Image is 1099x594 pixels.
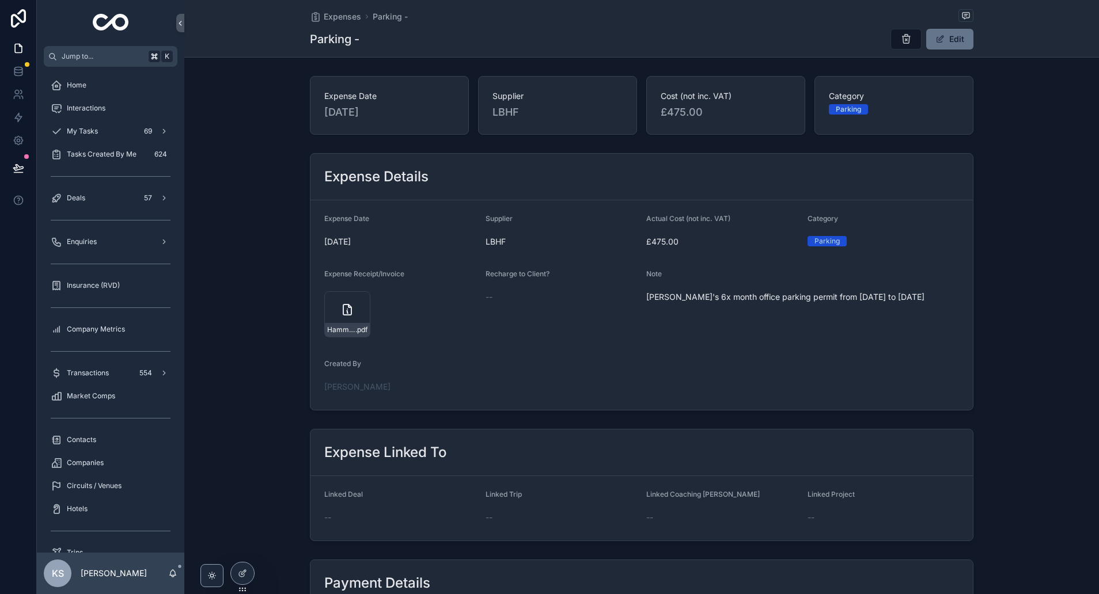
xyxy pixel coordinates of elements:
[67,368,109,378] span: Transactions
[44,75,177,96] a: Home
[324,269,404,278] span: Expense Receipt/Invoice
[67,458,104,467] span: Companies
[67,504,88,513] span: Hotels
[44,46,177,67] button: Jump to...K
[808,214,838,223] span: Category
[486,512,492,523] span: --
[355,325,367,334] span: .pdf
[67,391,115,401] span: Market Comps
[324,214,369,223] span: Expense Date
[310,31,359,47] h1: Parking -
[324,512,331,523] span: --
[67,435,96,444] span: Contacts
[324,90,454,102] span: Expense Date
[62,52,144,61] span: Jump to...
[67,237,97,246] span: Enquiries
[492,104,623,120] span: LBHF
[324,104,454,120] span: [DATE]
[67,325,125,334] span: Company Metrics
[52,566,64,580] span: KS
[44,275,177,296] a: Insurance (RVD)
[808,490,855,498] span: Linked Project
[324,443,447,462] h2: Expense Linked To
[67,104,105,113] span: Interactions
[324,381,391,393] a: [PERSON_NAME]
[67,193,85,203] span: Deals
[67,548,83,557] span: Trips
[44,542,177,563] a: Trips
[926,29,973,49] button: Edit
[324,574,430,592] h2: Payment Details
[141,124,156,138] div: 69
[67,150,137,159] span: Tasks Created By Me
[808,512,814,523] span: --
[829,90,959,102] span: Category
[646,490,760,498] span: Linked Coaching [PERSON_NAME]
[486,214,513,223] span: Supplier
[814,236,840,246] div: Parking
[324,490,363,498] span: Linked Deal
[661,104,791,120] span: £475.00
[44,452,177,473] a: Companies
[44,98,177,119] a: Interactions
[67,281,120,290] span: Insurance (RVD)
[44,121,177,142] a: My Tasks69
[37,67,184,553] div: scrollable content
[327,325,355,334] span: Hammersmith-&-Fulham-Council
[373,11,408,22] a: Parking -
[486,236,638,247] span: LBHF
[492,90,623,102] span: Supplier
[324,236,476,247] span: [DATE]
[151,147,170,161] div: 624
[44,144,177,165] a: Tasks Created By Me624
[44,475,177,496] a: Circuits / Venues
[44,498,177,519] a: Hotels
[486,490,522,498] span: Linked Trip
[646,512,653,523] span: --
[136,366,156,380] div: 554
[486,269,549,278] span: Recharge to Client?
[67,127,98,136] span: My Tasks
[44,188,177,208] a: Deals57
[44,319,177,340] a: Company Metrics
[486,291,492,303] span: --
[162,52,172,61] span: K
[646,236,798,247] span: £475.00
[67,481,122,490] span: Circuits / Venues
[324,11,361,22] span: Expenses
[44,429,177,450] a: Contacts
[324,359,361,368] span: Created By
[44,231,177,252] a: Enquiries
[310,11,361,22] a: Expenses
[141,191,156,205] div: 57
[44,363,177,383] a: Transactions554
[646,291,959,303] span: [PERSON_NAME]'s 6x month office parking permit from [DATE] to [DATE]
[324,167,429,186] h2: Expense Details
[81,568,147,579] p: [PERSON_NAME]
[67,81,86,90] span: Home
[646,214,730,223] span: Actual Cost (not inc. VAT)
[44,386,177,406] a: Market Comps
[646,269,662,278] span: Note
[661,90,791,102] span: Cost (not inc. VAT)
[836,104,861,115] div: Parking
[93,14,129,32] img: App logo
